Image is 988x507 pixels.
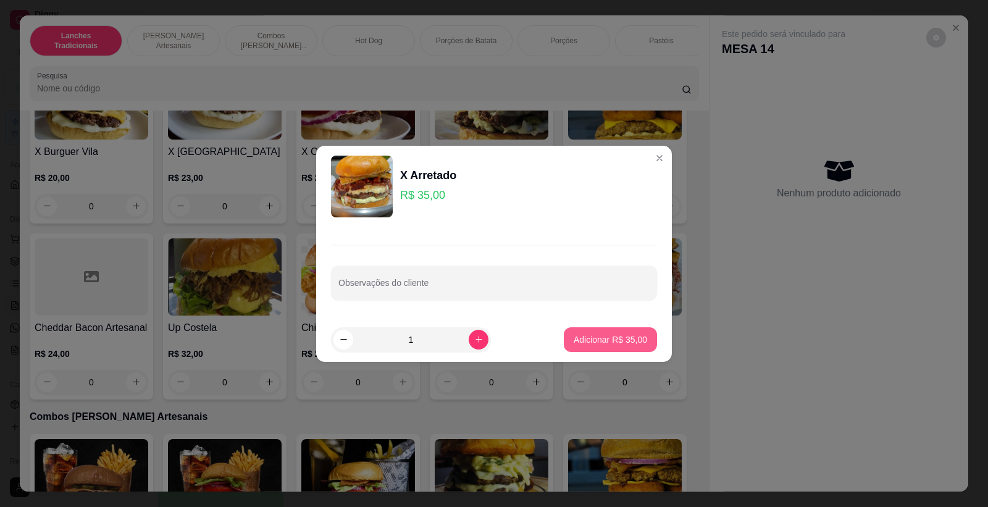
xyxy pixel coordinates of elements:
[469,330,488,350] button: increase-product-quantity
[650,148,669,168] button: Close
[574,333,647,346] p: Adicionar R$ 35,00
[333,330,353,350] button: decrease-product-quantity
[400,186,456,204] p: R$ 35,00
[338,282,650,294] input: Observações do cliente
[331,156,393,217] img: product-image
[400,167,456,184] div: X Arretado
[564,327,657,352] button: Adicionar R$ 35,00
